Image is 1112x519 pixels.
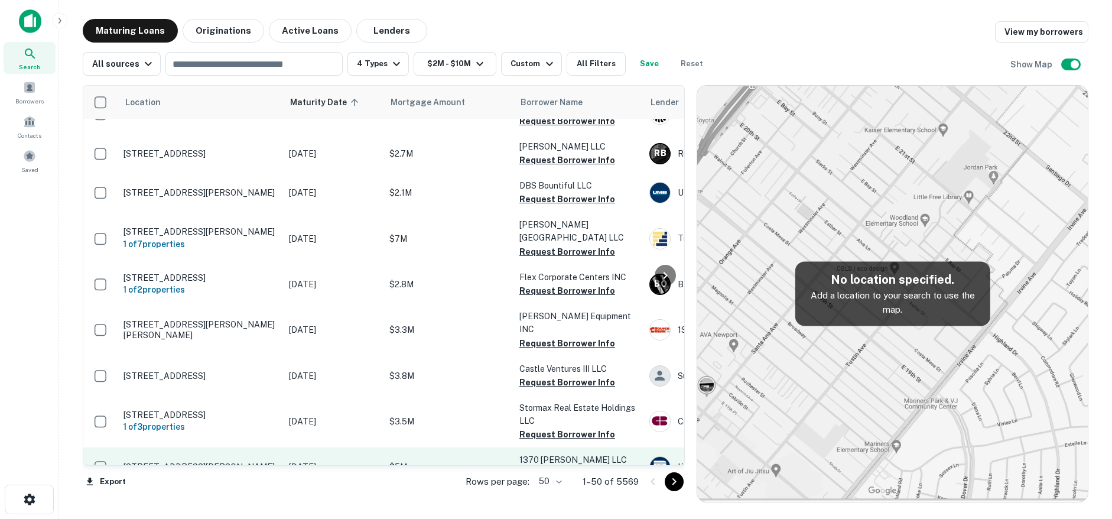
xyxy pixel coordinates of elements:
button: All Filters [567,52,626,76]
button: Request Borrower Info [519,427,615,442]
h6: 1 of 3 properties [123,420,277,433]
button: All sources [83,52,161,76]
img: capitalize-icon.png [19,9,41,33]
p: [STREET_ADDRESS] [123,371,277,381]
a: Contacts [4,111,56,142]
p: [STREET_ADDRESS] [123,148,277,159]
div: Citizens Business Bank [649,411,827,432]
p: $7M [389,232,508,245]
div: Summit Community Banks [649,365,827,387]
button: Active Loans [269,19,352,43]
a: Search [4,42,56,74]
p: [STREET_ADDRESS][PERSON_NAME] [123,226,277,237]
th: Lender [643,86,833,119]
th: Maturity Date [283,86,383,119]
div: UMB Bank [649,182,827,203]
span: Location [125,95,161,109]
p: Castle Ventures III LLC [519,362,638,375]
img: picture [650,411,670,432]
p: $2.8M [389,278,508,291]
h6: 1 of 2 properties [123,283,277,296]
img: picture [650,183,670,203]
button: Request Borrower Info [519,245,615,259]
img: picture [650,229,670,249]
th: Borrower Name [513,86,643,119]
p: [PERSON_NAME][GEOGRAPHIC_DATA] LLC [519,218,638,244]
button: Request Borrower Info [519,192,615,206]
div: 50 [534,473,564,490]
button: Reset [673,52,711,76]
button: Request Borrower Info [519,284,615,298]
img: map-placeholder.webp [697,86,1088,502]
div: Bank Of The West [649,274,827,295]
h6: Show Map [1010,58,1054,71]
p: $3.8M [389,369,508,382]
span: Lender [651,95,679,109]
p: [DATE] [289,147,378,160]
div: Custom [511,57,556,71]
span: Maturity Date [290,95,362,109]
p: [DATE] [289,415,378,428]
button: Custom [501,52,561,76]
th: Location [118,86,283,119]
span: Search [19,62,40,72]
p: [STREET_ADDRESS][PERSON_NAME][PERSON_NAME] [123,319,277,340]
p: [STREET_ADDRESS] [123,273,277,283]
a: View my borrowers [995,21,1088,43]
p: $3.3M [389,323,508,336]
p: [PERSON_NAME] Equipment INC [519,310,638,336]
div: Trustage [649,228,827,249]
div: Union Bank Of [US_STATE] [649,456,827,478]
button: $2M - $10M [414,52,496,76]
p: [DATE] [289,323,378,336]
img: picture [650,320,670,340]
div: All sources [92,57,155,71]
p: DBS Bountiful LLC [519,179,638,192]
span: Contacts [18,131,41,140]
button: 4 Types [347,52,409,76]
button: Request Borrower Info [519,336,615,351]
p: [DATE] [289,186,378,199]
div: Riverview Bank [649,143,827,164]
span: Saved [21,165,38,174]
p: [DATE] [289,232,378,245]
p: $5M [389,460,508,473]
button: Go to next page [665,472,684,491]
p: 1–50 of 5569 [583,475,639,489]
p: [DATE] [289,278,378,291]
button: Originations [183,19,264,43]
p: $2.7M [389,147,508,160]
a: Saved [4,145,56,177]
button: Request Borrower Info [519,375,615,390]
iframe: Chat Widget [1053,424,1112,481]
button: Request Borrower Info [519,114,615,128]
span: Borrowers [15,96,44,106]
span: Borrower Name [521,95,583,109]
button: Save your search to get updates of matches that match your search criteria. [630,52,668,76]
p: Add a location to your search to use the map. [805,288,981,316]
button: Request Borrower Info [519,153,615,167]
p: 1370 [PERSON_NAME] LLC [519,453,638,466]
h6: 1 of 7 properties [123,238,277,251]
p: [DATE] [289,460,378,473]
p: $3.5M [389,415,508,428]
a: Borrowers [4,76,56,108]
p: [PERSON_NAME] LLC [519,140,638,153]
p: [STREET_ADDRESS] [123,410,277,420]
p: [DATE] [289,369,378,382]
h5: No location specified. [805,271,981,288]
button: Export [83,473,129,491]
p: [STREET_ADDRESS][PERSON_NAME] [123,187,277,198]
button: Maturing Loans [83,19,178,43]
button: Lenders [356,19,427,43]
span: Mortgage Amount [391,95,480,109]
div: 1ST Source Bank [649,319,827,340]
p: $2.1M [389,186,508,199]
p: Flex Corporate Centers INC [519,271,638,284]
p: Stormax Real Estate Holdings LLC [519,401,638,427]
